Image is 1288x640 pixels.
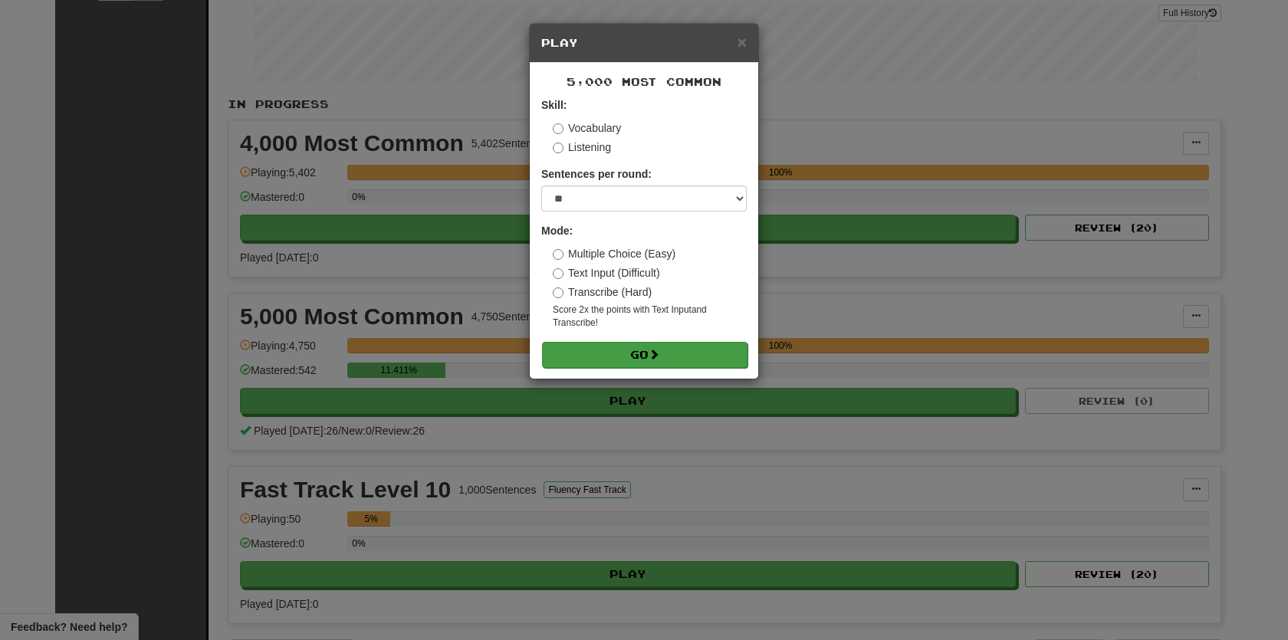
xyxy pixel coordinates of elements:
label: Transcribe (Hard) [553,284,652,300]
strong: Skill: [541,99,567,111]
label: Listening [553,139,611,155]
input: Vocabulary [553,123,563,134]
label: Sentences per round: [541,166,652,182]
strong: Mode: [541,225,573,237]
input: Multiple Choice (Easy) [553,249,563,260]
label: Text Input (Difficult) [553,265,660,281]
input: Text Input (Difficult) [553,268,563,279]
label: Vocabulary [553,120,621,136]
input: Transcribe (Hard) [553,287,563,298]
h5: Play [541,35,747,51]
label: Multiple Choice (Easy) [553,246,675,261]
button: Go [542,342,747,368]
small: Score 2x the points with Text Input and Transcribe ! [553,304,747,330]
button: Close [738,34,747,50]
span: × [738,33,747,51]
input: Listening [553,143,563,153]
span: 5,000 Most Common [567,75,721,88]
